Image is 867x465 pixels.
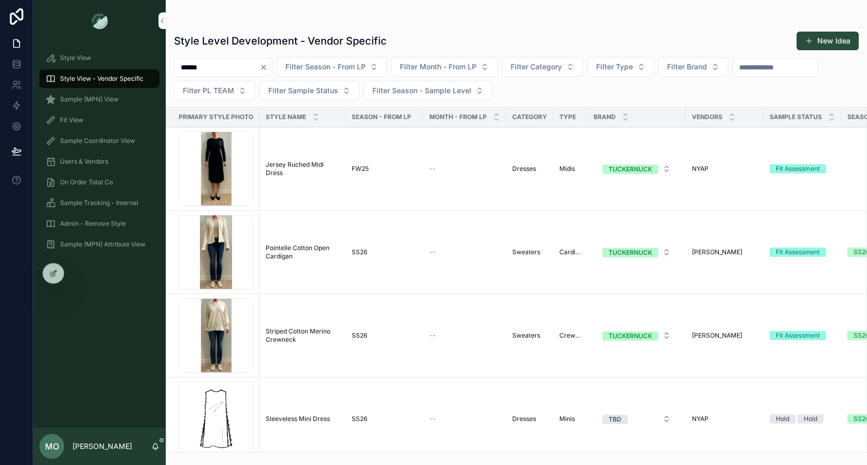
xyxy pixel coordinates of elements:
span: Style Name [266,113,306,121]
span: FW25 [352,165,369,173]
span: -- [429,331,436,340]
span: On Order Total Co [60,178,113,186]
button: Select Button [594,243,679,261]
a: Sample Tracking - Internal [39,194,160,212]
a: [PERSON_NAME] [692,331,757,340]
button: Clear [259,63,272,71]
span: -- [429,415,436,423]
a: Striped Cotton Merino Crewneck [266,327,339,344]
a: Users & Vendors [39,152,160,171]
span: Primary Style Photo [179,113,253,121]
span: [PERSON_NAME] [692,331,742,340]
div: Hold [776,414,789,424]
span: MO [45,440,59,453]
a: Fit View [39,111,160,129]
a: Select Button [594,159,680,179]
button: Select Button [658,57,728,77]
span: Filter PL TEAM [183,85,234,96]
button: New Idea [797,32,859,50]
span: SS26 [352,415,367,423]
span: [PERSON_NAME] [692,248,742,256]
a: NYAP [692,165,757,173]
span: Filter Type [596,62,633,72]
a: Sample Coordinator View [39,132,160,150]
a: Jersey Ruched Midi Dress [266,161,339,177]
a: Fit Assessment [770,248,835,257]
span: -- [429,165,436,173]
span: Sample Tracking - Internal [60,199,138,207]
button: Select Button [364,81,493,100]
a: Pointelle Cotton Open Cardigan [266,244,339,260]
h1: Style Level Development - Vendor Specific [174,34,387,48]
span: Category [512,113,547,121]
span: SS26 [352,331,367,340]
a: Sleeveless Mini Dress [266,415,339,423]
a: NYAP [692,415,757,423]
a: -- [429,331,500,340]
a: Sweaters [512,248,547,256]
div: TBD [609,415,622,424]
a: Admin - Remove Style [39,214,160,233]
a: Sample (MPN) View [39,90,160,109]
p: [PERSON_NAME] [73,441,132,452]
span: Sweaters [512,248,540,256]
a: Minis [559,415,581,423]
div: TUCKERNUCK [609,248,652,257]
a: Style View - Vendor Specific [39,69,160,88]
a: Fit Assessment [770,331,835,340]
a: FW25 [352,165,417,173]
span: Filter Season - From LP [285,62,366,72]
span: Sample (MPN) View [60,95,119,104]
span: Users & Vendors [60,157,108,166]
a: HoldHold [770,414,835,424]
button: Select Button [259,81,359,100]
button: Select Button [502,57,583,77]
span: Filter Sample Status [268,85,338,96]
a: Midis [559,165,581,173]
div: Fit Assessment [776,248,820,257]
a: SS26 [352,415,417,423]
a: SS26 [352,331,417,340]
span: Brand [594,113,616,121]
span: Style View - Vendor Specific [60,75,143,83]
a: Crewnecks [559,331,581,340]
a: Dresses [512,165,547,173]
button: Select Button [594,159,679,178]
button: Select Button [174,81,255,100]
span: Style View [60,54,91,62]
span: Sleeveless Mini Dress [266,415,330,423]
div: Fit Assessment [776,331,820,340]
span: Filter Brand [667,62,707,72]
span: Midis [559,165,575,173]
span: Filter Season - Sample Level [372,85,471,96]
a: [PERSON_NAME] [692,248,757,256]
a: Select Button [594,242,680,262]
span: Filter Category [511,62,562,72]
button: Select Button [587,57,654,77]
span: Fit View [60,116,83,124]
a: Fit Assessment [770,164,835,173]
a: Cardigans [559,248,581,256]
div: TUCKERNUCK [609,165,652,174]
span: Type [559,113,576,121]
span: -- [429,248,436,256]
a: Dresses [512,415,547,423]
a: -- [429,248,500,256]
a: Select Button [594,326,680,345]
a: Sample (MPN) Attribute View [39,235,160,254]
span: Sample Coordinator View [60,137,135,145]
span: Sample (MPN) Attribute View [60,240,146,249]
button: Select Button [391,57,498,77]
span: Vendors [692,113,722,121]
span: Sample Status [770,113,822,121]
span: SS26 [352,248,367,256]
a: -- [429,165,500,173]
a: Sweaters [512,331,547,340]
span: Admin - Remove Style [60,220,126,228]
span: Minis [559,415,575,423]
